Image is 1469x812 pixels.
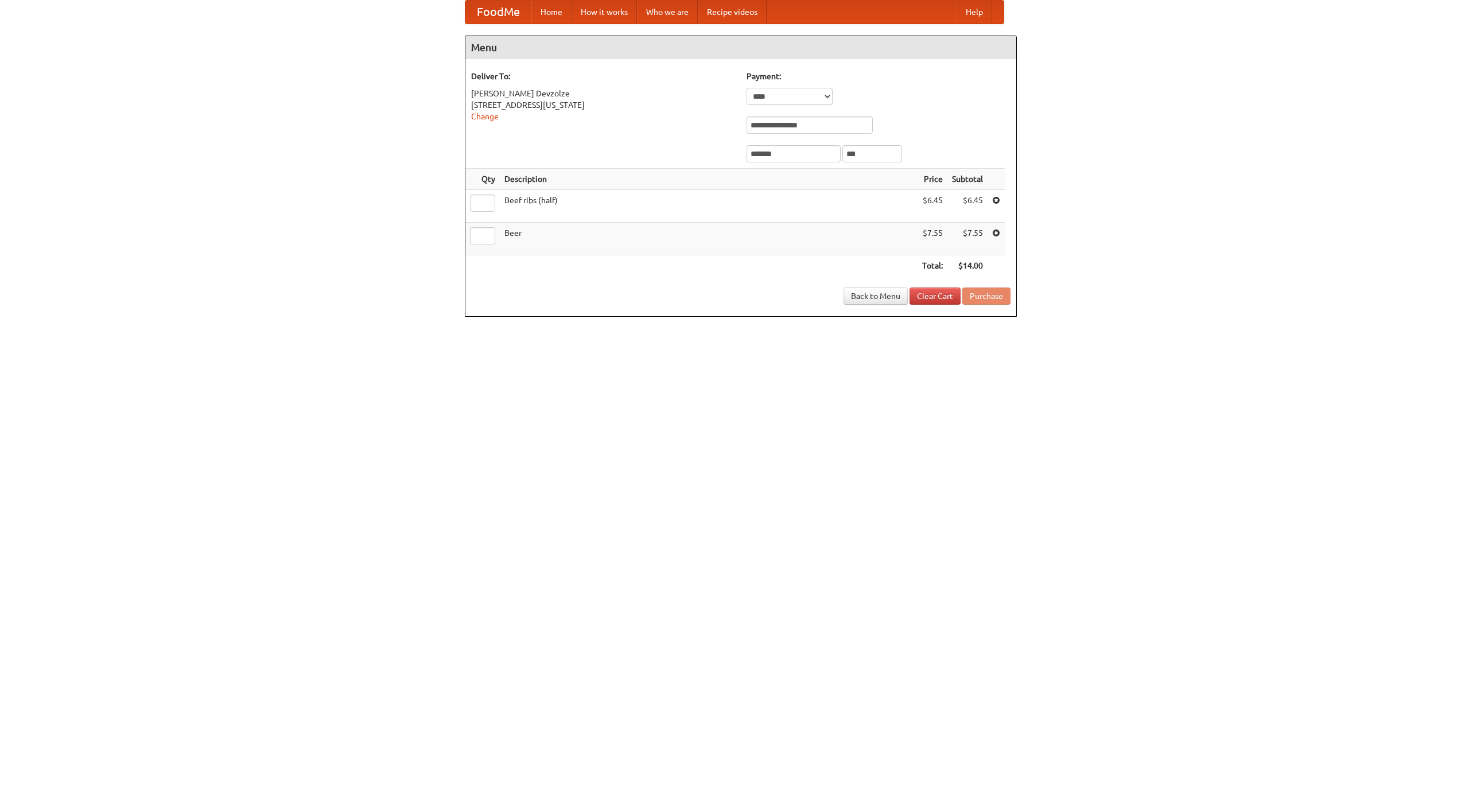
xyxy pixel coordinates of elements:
a: Home [531,1,572,24]
a: How it works [572,1,637,24]
th: $14.00 [947,255,988,277]
td: Beer [500,223,918,255]
th: Price [918,169,947,190]
a: Recipe videos [698,1,767,24]
a: Clear Cart [910,287,961,305]
td: $7.55 [947,223,988,255]
a: Back to Menu [844,287,908,305]
h5: Payment: [747,71,1011,82]
a: Change [471,112,499,121]
td: $6.45 [947,190,988,223]
th: Description [500,169,918,190]
th: Total: [918,255,947,277]
a: Help [957,1,992,24]
td: $7.55 [918,223,947,255]
th: Subtotal [947,169,988,190]
button: Purchase [962,287,1011,305]
div: [STREET_ADDRESS][US_STATE] [471,99,735,111]
td: Beef ribs (half) [500,190,918,223]
h4: Menu [465,36,1016,59]
td: $6.45 [918,190,947,223]
a: Who we are [637,1,698,24]
th: Qty [465,169,500,190]
div: [PERSON_NAME] Devzolze [471,88,735,99]
a: FoodMe [465,1,531,24]
h5: Deliver To: [471,71,735,82]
